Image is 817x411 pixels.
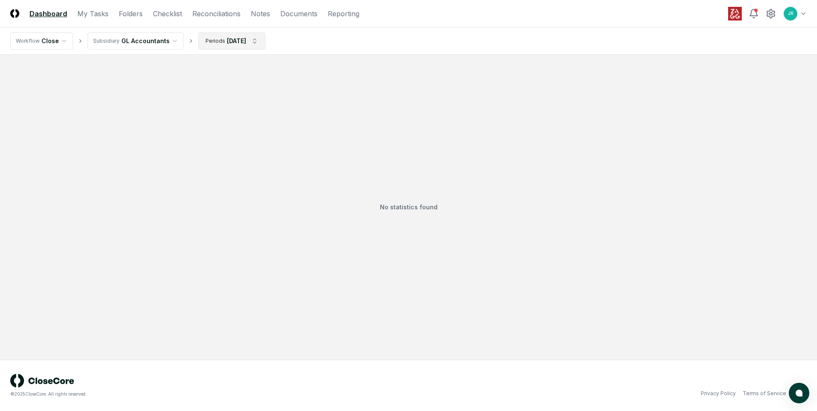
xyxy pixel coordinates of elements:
div: Subsidiary [93,37,120,45]
div: © 2025 CloseCore. All rights reserved. [10,391,408,397]
a: Reporting [328,9,359,19]
img: ZAGG logo [728,7,742,21]
a: Folders [119,9,143,19]
span: JR [788,10,793,17]
img: logo [10,374,74,388]
button: atlas-launcher [789,383,809,403]
div: Workflow [16,37,40,45]
button: Periods[DATE] [198,32,265,50]
a: Reconciliations [192,9,241,19]
div: Periods [206,37,225,45]
a: Terms of Service [743,390,786,397]
a: Dashboard [29,9,67,19]
a: Checklist [153,9,182,19]
a: Notes [251,9,270,19]
div: No statistics found [10,65,807,349]
a: Documents [280,9,317,19]
img: Logo [10,9,19,18]
nav: breadcrumb [10,32,265,50]
button: JR [783,6,798,21]
a: Privacy Policy [701,390,736,397]
div: [DATE] [227,36,246,45]
a: My Tasks [77,9,109,19]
